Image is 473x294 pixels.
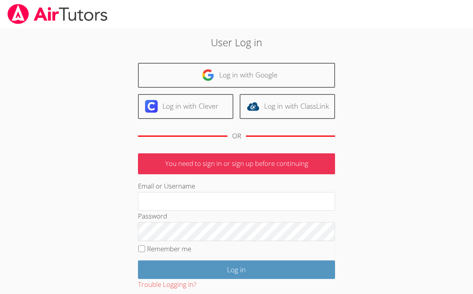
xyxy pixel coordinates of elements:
p: You need to sign in or sign up before continuing [138,153,335,174]
label: Remember me [147,244,191,253]
img: clever-logo-6eab21bc6e7a338710f1a6ff85c0baf02591cd810cc4098c63d3a4b26e2feb20.svg [145,100,158,113]
label: Password [138,211,167,220]
img: classlink-logo-d6bb404cc1216ec64c9a2012d9dc4662098be43eaf13dc465df04b49fa7ab582.svg [247,100,259,113]
img: airtutors_banner-c4298cdbf04f3fff15de1276eac7730deb9818008684d7c2e4769d2f7ddbe033.png [7,4,108,24]
a: Log in with Google [138,63,335,88]
a: Log in with Clever [138,94,233,119]
input: Log in [138,260,335,279]
h2: User Log in [109,35,364,50]
label: Email or Username [138,181,195,190]
img: google-logo-50288ca7cdecda66e5e0955fdab243c47b7ad437acaf1139b6f446037453330a.svg [202,69,214,81]
div: OR [232,130,241,142]
button: Trouble Logging In? [138,279,196,290]
a: Log in with ClassLink [240,94,335,119]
